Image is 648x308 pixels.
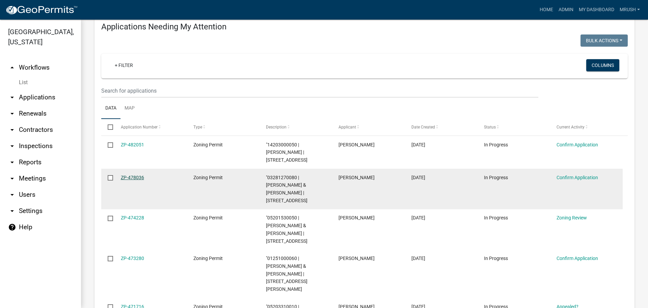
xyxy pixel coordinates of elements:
span: In Progress [484,142,508,147]
a: + Filter [109,59,138,71]
a: ZP-474228 [121,215,144,220]
i: arrow_drop_down [8,158,16,166]
a: Confirm Application [557,256,598,261]
span: Clint willis [339,175,375,180]
a: ZP-473280 [121,256,144,261]
a: Admin [556,3,576,16]
span: Date Created [411,125,435,129]
i: arrow_drop_down [8,142,16,150]
a: ZP-478036 [121,175,144,180]
span: In Progress [484,215,508,220]
span: Status [484,125,496,129]
span: In Progress [484,256,508,261]
span: Forrest Estrem [339,256,375,261]
button: Bulk Actions [580,34,628,47]
span: Zoning Permit [193,256,223,261]
span: 09/05/2025 [411,215,425,220]
a: Data [101,98,120,119]
h4: Applications Needing My Attention [101,22,628,32]
i: arrow_drop_up [8,64,16,72]
span: Zoning Permit [193,175,223,180]
span: Zoning Permit [193,142,223,147]
span: 09/22/2025 [411,142,425,147]
span: Stephen Vize [339,215,375,220]
a: ZP-482051 [121,142,144,147]
a: Map [120,98,139,119]
datatable-header-cell: Applicant [332,119,405,135]
span: Zoning Permit [193,215,223,220]
a: MRush [617,3,643,16]
i: arrow_drop_down [8,207,16,215]
datatable-header-cell: Date Created [405,119,477,135]
span: Application Number [121,125,158,129]
datatable-header-cell: Type [187,119,260,135]
button: Columns [586,59,619,71]
span: "01251000060 | TIDRICK JESSE R & LAURA R | 20573 FINCH AVE [266,256,307,292]
span: In Progress [484,175,508,180]
datatable-header-cell: Description [260,119,332,135]
input: Search for applications [101,84,538,98]
i: help [8,223,16,231]
span: 09/13/2025 [411,175,425,180]
i: arrow_drop_down [8,126,16,134]
span: Tringa Ahmeti [339,142,375,147]
span: Description [266,125,287,129]
i: arrow_drop_down [8,174,16,183]
a: Zoning Review [557,215,587,220]
span: 09/03/2025 [411,256,425,261]
span: "03281270080 | WILLIS DIXIE J & WILLIS CLINT | 15467 WINNEBAGO AVE [266,175,307,203]
datatable-header-cell: Select [101,119,114,135]
datatable-header-cell: Application Number [114,119,187,135]
span: Applicant [339,125,356,129]
i: arrow_drop_down [8,191,16,199]
datatable-header-cell: Status [478,119,550,135]
span: "05201530050 | VIZE STEPHEN P & JAMIE J | 15517 BASSWOOD AVE [266,215,307,243]
i: arrow_drop_down [8,110,16,118]
a: Confirm Application [557,142,598,147]
i: arrow_drop_down [8,93,16,101]
a: Confirm Application [557,175,598,180]
a: Home [537,3,556,16]
span: Type [193,125,202,129]
span: Current Activity [557,125,585,129]
datatable-header-cell: Current Activity [550,119,623,135]
span: "14203000050 | BRADY GLENN R | 8259 125TH ST [266,142,307,163]
a: My Dashboard [576,3,617,16]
